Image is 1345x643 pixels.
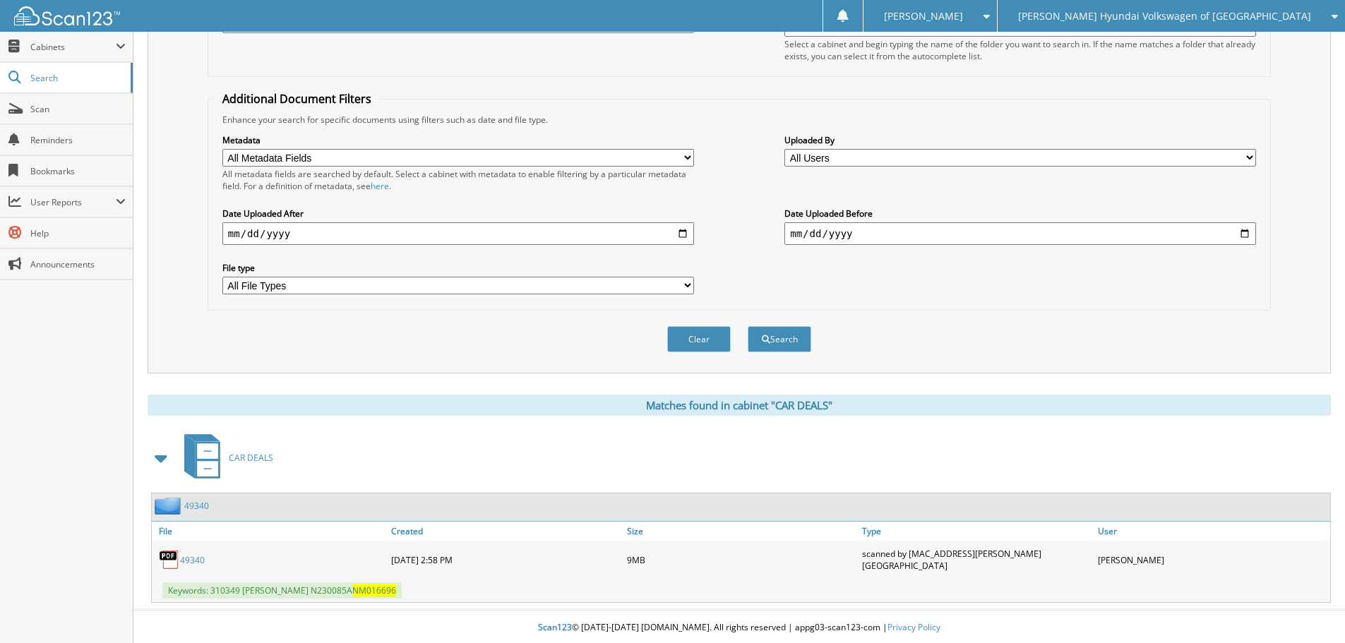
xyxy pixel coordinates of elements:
[784,134,1256,146] label: Uploaded By
[152,522,388,541] a: File
[884,12,963,20] span: [PERSON_NAME]
[222,208,694,220] label: Date Uploaded After
[222,134,694,146] label: Metadata
[371,180,389,192] a: here
[859,544,1094,575] div: scanned by [MAC_ADDRESS][PERSON_NAME][GEOGRAPHIC_DATA]
[1274,575,1345,643] iframe: Chat Widget
[222,168,694,192] div: All metadata fields are searched by default. Select a cabinet with metadata to enable filtering b...
[887,621,940,633] a: Privacy Policy
[784,38,1256,62] div: Select a cabinet and begin typing the name of the folder you want to search in. If the name match...
[30,258,126,270] span: Announcements
[222,262,694,274] label: File type
[388,522,623,541] a: Created
[30,41,116,53] span: Cabinets
[1094,544,1330,575] div: [PERSON_NAME]
[159,549,180,570] img: PDF.png
[30,196,116,208] span: User Reports
[176,430,273,486] a: CAR DEALS
[215,91,378,107] legend: Additional Document Filters
[184,500,209,512] a: 49340
[14,6,120,25] img: scan123-logo-white.svg
[784,208,1256,220] label: Date Uploaded Before
[30,165,126,177] span: Bookmarks
[623,522,859,541] a: Size
[30,134,126,146] span: Reminders
[784,222,1256,245] input: end
[1018,12,1311,20] span: [PERSON_NAME] Hyundai Volkswagen of [GEOGRAPHIC_DATA]
[748,326,811,352] button: Search
[180,554,205,566] a: 49340
[229,452,273,464] span: CAR DEALS
[155,497,184,515] img: folder2.png
[623,544,859,575] div: 9MB
[30,72,124,84] span: Search
[30,227,126,239] span: Help
[352,584,396,596] span: NM016696
[148,395,1331,416] div: Matches found in cabinet "CAR DEALS"
[222,222,694,245] input: start
[215,114,1263,126] div: Enhance your search for specific documents using filters such as date and file type.
[667,326,731,352] button: Clear
[1094,522,1330,541] a: User
[859,522,1094,541] a: Type
[162,582,402,599] span: Keywords: 310349 [PERSON_NAME] N230085A
[30,103,126,115] span: Scan
[538,621,572,633] span: Scan123
[388,544,623,575] div: [DATE] 2:58 PM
